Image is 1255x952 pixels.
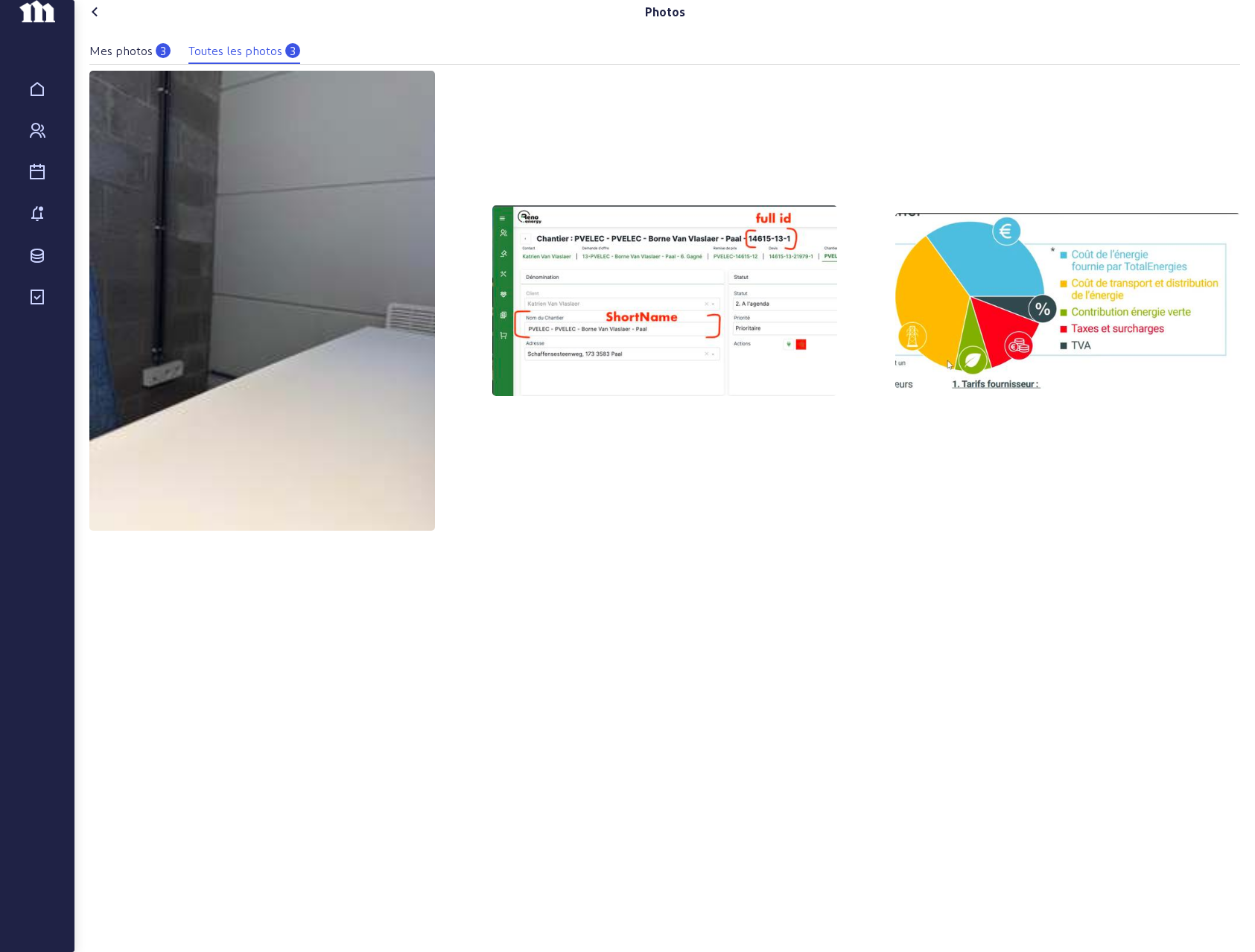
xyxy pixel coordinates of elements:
[285,43,300,58] div: 3
[156,43,171,58] div: 3
[89,71,435,531] img: thb_23b0ad70-9c80-1833-8b9f-13d1cd3c2dab.jpeg
[895,213,1241,388] img: thb_4c89cc27-380b-6427-a8f6-31adc0b0a1a8.jpeg
[188,42,282,60] div: Toutes les photos
[645,3,685,21] div: Photos
[89,42,153,60] div: Mes photos
[492,205,838,395] img: thb_6bf91f18-c0f2-e8bf-9940-23644c7a5234.jpeg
